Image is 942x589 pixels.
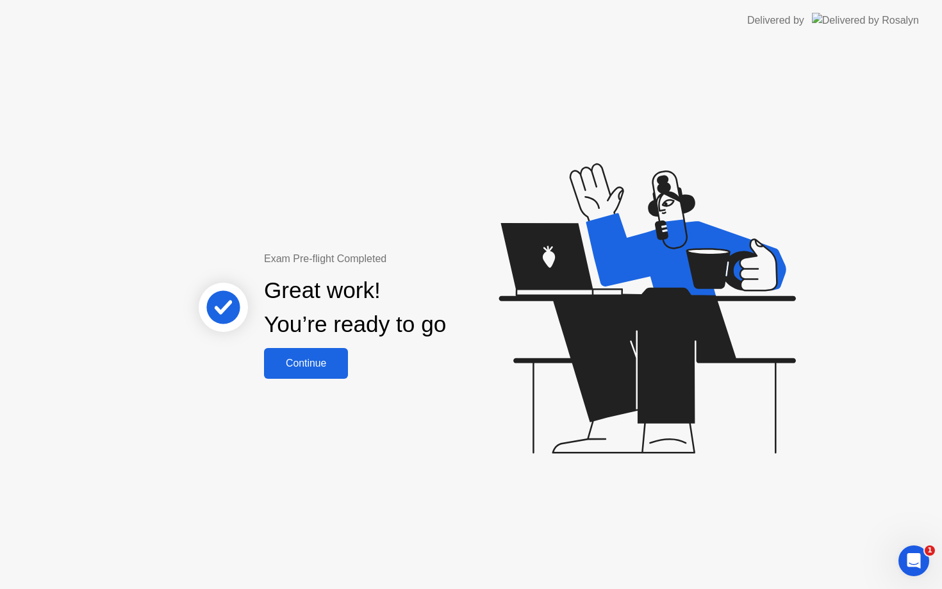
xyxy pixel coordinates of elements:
[264,348,348,379] button: Continue
[747,13,804,28] div: Delivered by
[264,274,446,342] div: Great work! You’re ready to go
[925,545,935,556] span: 1
[268,358,344,369] div: Continue
[264,251,529,267] div: Exam Pre-flight Completed
[812,13,919,28] img: Delivered by Rosalyn
[898,545,929,576] iframe: Intercom live chat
